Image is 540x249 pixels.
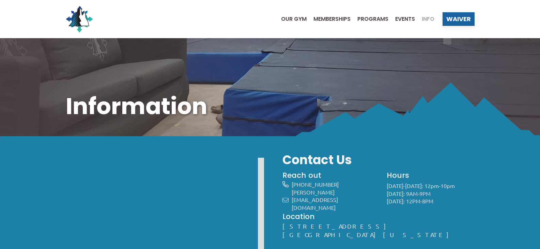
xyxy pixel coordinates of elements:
a: [PHONE_NUMBER] [292,181,339,188]
h4: Hours [387,170,475,181]
span: Our Gym [281,16,307,22]
a: Memberships [307,16,351,22]
span: Waiver [446,16,471,22]
p: [DATE]-[DATE]: 12pm-10pm [DATE]: 9AM-9PM [DATE]: 12PM-8PM [387,182,475,205]
span: Programs [357,16,388,22]
img: North Wall Logo [66,5,93,33]
a: Programs [351,16,388,22]
a: [STREET_ADDRESS][GEOGRAPHIC_DATA][US_STATE] [282,222,456,238]
h3: Contact Us [282,152,475,169]
span: Info [422,16,434,22]
a: Our Gym [274,16,307,22]
span: Events [395,16,415,22]
h4: Location [282,212,475,222]
a: Info [415,16,434,22]
a: [PERSON_NAME][EMAIL_ADDRESS][DOMAIN_NAME] [292,189,338,211]
a: Waiver [443,12,475,26]
h4: Reach out [282,170,375,181]
span: Memberships [313,16,351,22]
a: Events [388,16,415,22]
